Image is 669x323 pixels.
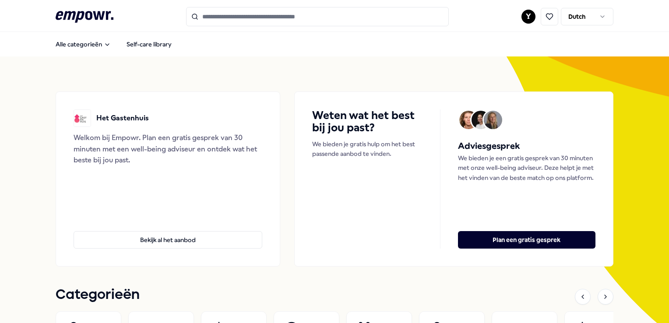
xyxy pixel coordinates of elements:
[74,132,262,166] div: Welkom bij Empowr. Plan een gratis gesprek van 30 minuten met een well-being adviseur en ontdek w...
[74,231,262,249] button: Bekijk al het aanbod
[458,153,595,183] p: We bieden je een gratis gesprek van 30 minuten met onze well-being adviseur. Deze helpt je met he...
[96,112,149,124] p: Het Gastenhuis
[458,231,595,249] button: Plan een gratis gesprek
[458,139,595,153] h5: Adviesgesprek
[459,111,478,129] img: Avatar
[312,139,422,159] p: We bieden je gratis hulp om het best passende aanbod te vinden.
[484,111,502,129] img: Avatar
[74,109,91,127] img: Het Gastenhuis
[49,35,179,53] nav: Main
[521,10,535,24] button: Y
[312,109,422,134] h4: Weten wat het best bij jou past?
[74,217,262,249] a: Bekijk al het aanbod
[120,35,179,53] a: Self-care library
[186,7,449,26] input: Search for products, categories or subcategories
[49,35,118,53] button: Alle categorieën
[56,284,140,306] h1: Categorieën
[472,111,490,129] img: Avatar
